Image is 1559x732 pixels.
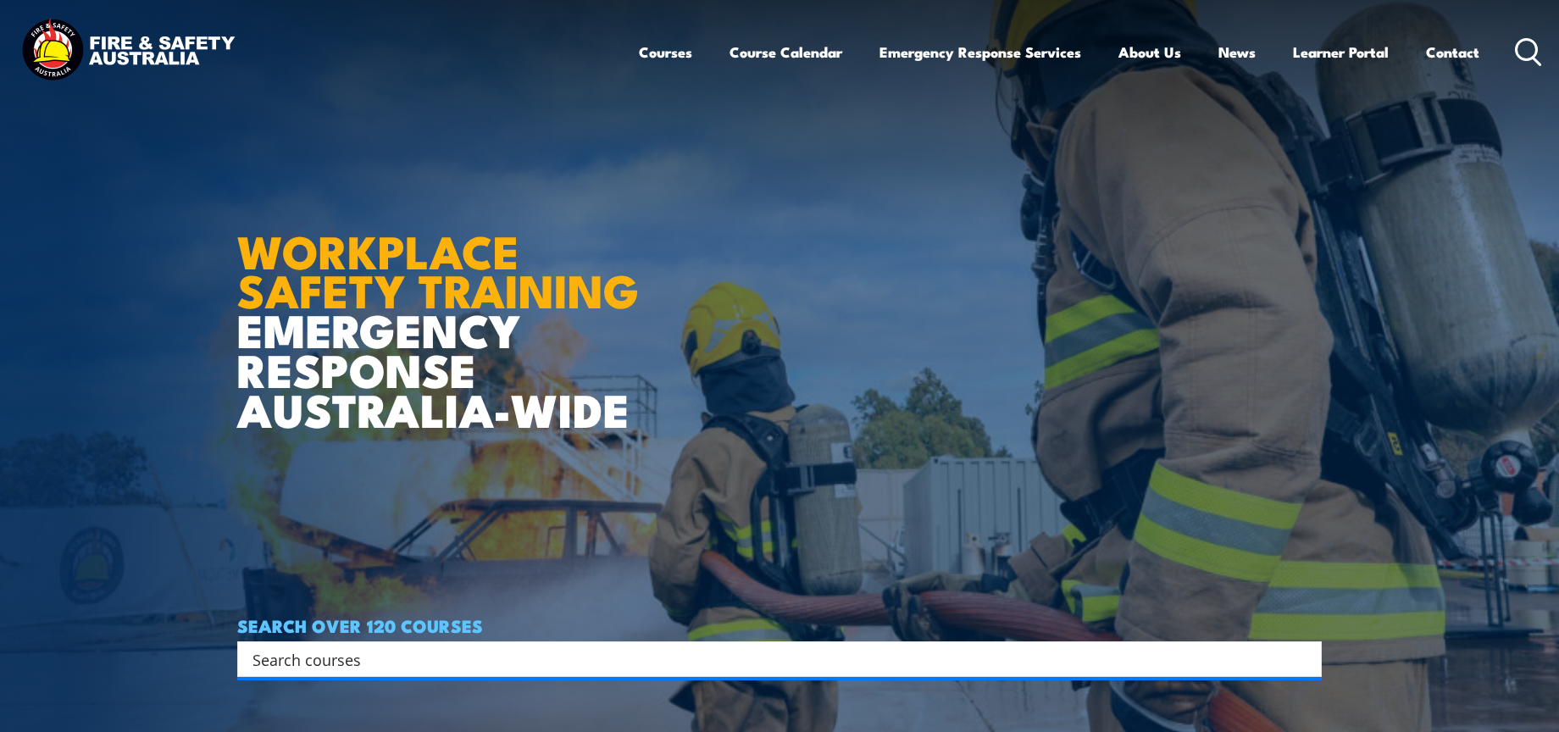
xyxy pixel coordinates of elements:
[639,30,692,75] a: Courses
[237,616,1322,635] h4: SEARCH OVER 120 COURSES
[1426,30,1479,75] a: Contact
[1292,647,1316,671] button: Search magnifier button
[252,646,1284,672] input: Search input
[237,214,639,324] strong: WORKPLACE SAFETY TRAINING
[1218,30,1256,75] a: News
[237,188,652,429] h1: EMERGENCY RESPONSE AUSTRALIA-WIDE
[730,30,842,75] a: Course Calendar
[1118,30,1181,75] a: About Us
[256,647,1288,671] form: Search form
[1293,30,1389,75] a: Learner Portal
[879,30,1081,75] a: Emergency Response Services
